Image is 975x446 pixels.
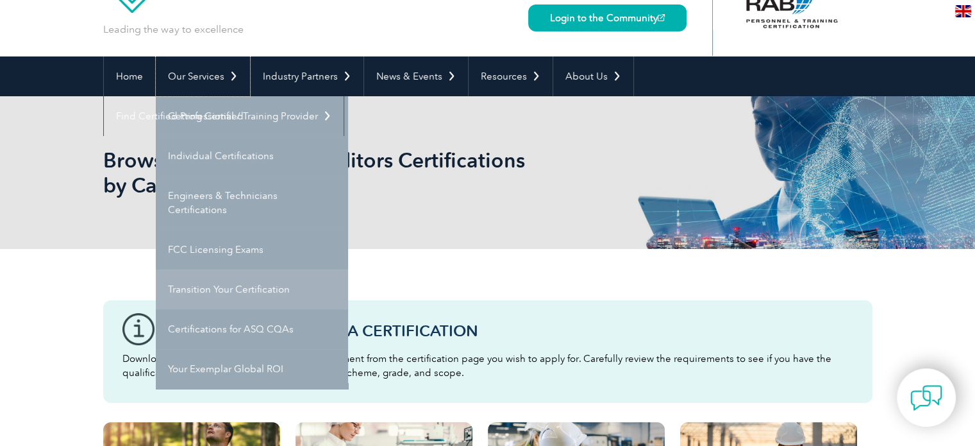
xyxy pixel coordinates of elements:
a: Transition Your Certification [156,270,348,309]
h3: Before You Apply For a Certification [161,323,853,339]
a: Our Services [156,56,250,96]
a: Individual Certifications [156,136,348,176]
a: Engineers & Technicians Certifications [156,176,348,230]
img: contact-chat.png [910,382,942,414]
a: Home [104,56,155,96]
a: Your Exemplar Global ROI [156,349,348,389]
p: Download the “Certification Requirements” document from the certification page you wish to apply ... [122,352,853,380]
h1: Browse All Individual Auditors Certifications by Category [103,148,596,198]
a: Certifications for ASQ CQAs [156,309,348,349]
a: News & Events [364,56,468,96]
a: About Us [553,56,633,96]
a: Find Certified Professional / Training Provider [104,96,344,136]
p: Leading the way to excellence [103,22,244,37]
a: Industry Partners [251,56,363,96]
a: Login to the Community [528,4,687,31]
img: open_square.png [658,14,665,21]
a: FCC Licensing Exams [156,230,348,270]
a: Resources [469,56,553,96]
img: en [955,5,971,17]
